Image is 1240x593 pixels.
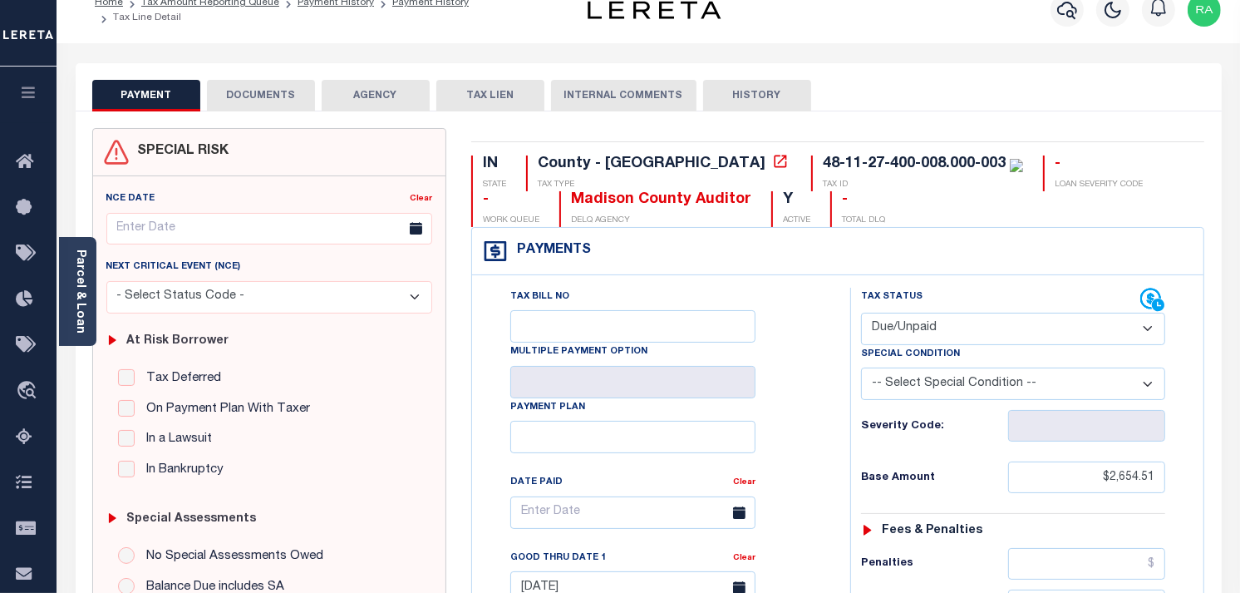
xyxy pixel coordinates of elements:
[823,156,1006,171] div: 48-11-27-400-008.000-003
[483,179,506,191] p: STATE
[483,191,539,210] div: -
[16,381,42,403] i: travel_explore
[106,260,241,274] label: Next Critical Event (NCE)
[842,215,885,227] p: TOTAL DLQ
[783,215,810,227] p: ACTIVE
[510,476,563,490] label: Date Paid
[483,215,539,227] p: WORK QUEUE
[138,400,310,419] label: On Payment Plan With Taxer
[861,472,1007,485] h6: Base Amount
[861,290,923,304] label: Tax Status
[483,156,506,174] div: IN
[92,80,200,111] button: PAYMENT
[1055,179,1143,191] p: LOAN SEVERITY CODE
[842,191,885,210] div: -
[436,80,544,111] button: TAX LIEN
[106,192,155,206] label: NCE Date
[138,369,221,388] label: Tax Deferred
[861,348,960,362] label: Special Condition
[510,290,569,304] label: Tax Bill No
[322,80,430,111] button: AGENCY
[588,1,721,19] img: logo-dark.svg
[703,80,811,111] button: HISTORY
[138,547,323,566] label: No Special Assessments Owed
[861,557,1007,571] h6: Penalties
[861,420,1007,433] h6: Severity Code:
[207,80,315,111] button: DOCUMENTS
[551,80,696,111] button: INTERNAL COMMENTS
[410,195,432,203] a: Clear
[130,144,229,160] h4: SPECIAL RISK
[74,250,86,334] a: Parcel & Loan
[510,497,755,529] input: Enter Date
[571,215,751,227] p: DELQ AGENCY
[126,334,229,348] h6: At Risk Borrower
[95,10,181,25] li: Tax Line Detail
[126,512,256,526] h6: Special Assessments
[1008,548,1166,580] input: $
[510,551,606,566] label: Good Thru Date 1
[538,156,765,171] div: County - [GEOGRAPHIC_DATA]
[571,191,751,210] div: Madison County Auditor
[138,461,224,480] label: In Bankruptcy
[783,191,810,210] div: Y
[882,524,982,538] h6: Fees & Penalties
[106,213,432,245] input: Enter Date
[510,345,647,359] label: Multiple Payment Option
[510,401,585,415] label: Payment Plan
[733,554,755,562] a: Clear
[1055,156,1143,174] div: -
[509,243,591,259] h4: Payments
[1010,159,1023,172] img: check-icon-green.svg
[733,478,755,487] a: Clear
[138,430,212,449] label: In a Lawsuit
[538,179,791,191] p: TAX TYPE
[1008,462,1166,493] input: $
[823,179,1023,191] p: TAX ID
